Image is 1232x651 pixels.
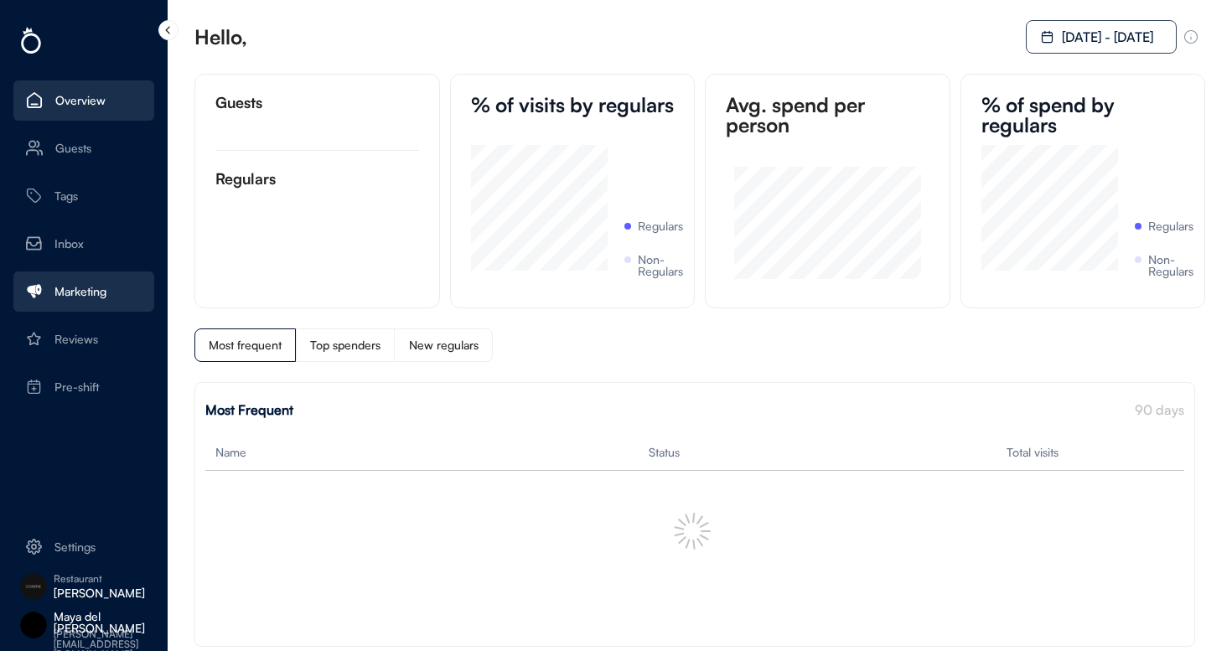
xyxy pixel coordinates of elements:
[54,541,96,553] div: Settings
[726,95,929,135] div: Avg. spend per person
[215,95,309,110] div: Guests
[981,95,1188,135] div: % of spend by regulars
[1041,30,1053,44] img: Icon%20%284%29.svg
[409,339,479,351] div: New regulars
[13,27,49,54] img: Group%201456.svg
[54,587,154,599] div: [PERSON_NAME]
[55,142,91,154] div: Guests
[194,27,247,47] div: Hello,
[1183,29,1198,44] img: info-circle.svg
[20,573,47,600] img: 1.png
[26,331,42,347] img: star-01.svg
[54,611,154,634] div: Maya del [PERSON_NAME]
[215,171,276,186] div: Regulars
[20,612,47,638] img: api.svg
[1135,401,1184,418] font: 90 days
[26,539,42,555] img: Icon%20%2813%29.svg
[26,283,42,299] img: Group%201487.svg
[1148,254,1218,277] div: Non-Regulars
[1007,447,1059,458] div: Total visits
[54,574,154,584] div: Restaurant
[638,220,683,232] div: Regulars
[54,333,98,345] div: Reviews
[649,447,833,458] div: Status
[310,339,380,351] div: Top spenders
[26,188,42,204] img: Tag%20%281%29.svg
[638,254,707,277] div: Non-Regulars
[471,95,678,115] div: % of visits by regulars
[54,190,78,202] div: Tags
[215,447,467,458] div: Name
[209,339,282,351] div: Most frequent
[1148,220,1193,232] div: Regulars
[26,235,42,251] img: Vector%20%2813%29.svg
[26,140,43,156] img: Icon%20%281%29.svg
[205,401,293,418] strong: Most Frequent
[54,238,84,250] div: Inbox
[26,379,42,395] img: calendar-plus-01%20%281%29.svg
[1062,30,1162,44] div: [DATE] - [DATE]
[55,95,106,106] div: Overview
[54,381,100,393] div: Pre-shift
[26,92,43,108] img: Icon.svg
[54,286,106,297] div: Marketing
